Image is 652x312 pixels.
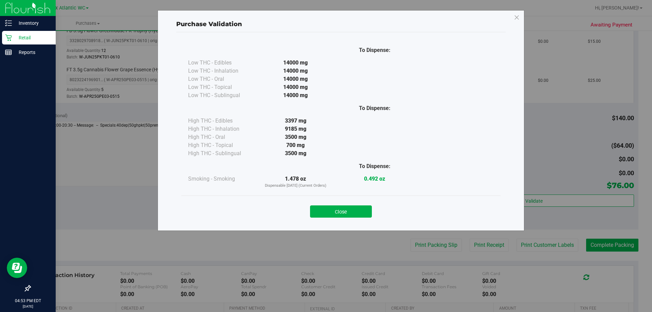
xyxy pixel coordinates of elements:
p: 04:53 PM EDT [3,298,53,304]
div: 700 mg [256,141,335,149]
div: 14000 mg [256,83,335,91]
div: Low THC - Oral [188,75,256,83]
div: 9185 mg [256,125,335,133]
div: Low THC - Topical [188,83,256,91]
div: High THC - Oral [188,133,256,141]
div: 1.478 oz [256,175,335,189]
iframe: Resource center [7,258,27,278]
div: 14000 mg [256,75,335,83]
div: To Dispense: [335,46,414,54]
p: Inventory [12,19,53,27]
inline-svg: Inventory [5,20,12,26]
inline-svg: Reports [5,49,12,56]
div: 14000 mg [256,91,335,99]
div: High THC - Edibles [188,117,256,125]
div: Low THC - Sublingual [188,91,256,99]
p: Retail [12,34,53,42]
div: 14000 mg [256,67,335,75]
div: High THC - Inhalation [188,125,256,133]
p: Dispensable [DATE] (Current Orders) [256,183,335,189]
div: Low THC - Inhalation [188,67,256,75]
div: 3397 mg [256,117,335,125]
div: 3500 mg [256,149,335,158]
div: 3500 mg [256,133,335,141]
div: To Dispense: [335,104,414,112]
span: Purchase Validation [176,20,242,28]
div: 14000 mg [256,59,335,67]
button: Close [310,205,372,218]
strong: 0.492 oz [364,176,385,182]
div: Smoking - Smoking [188,175,256,183]
inline-svg: Retail [5,34,12,41]
div: High THC - Topical [188,141,256,149]
div: Low THC - Edibles [188,59,256,67]
p: Reports [12,48,53,56]
p: [DATE] [3,304,53,309]
div: High THC - Sublingual [188,149,256,158]
div: To Dispense: [335,162,414,170]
